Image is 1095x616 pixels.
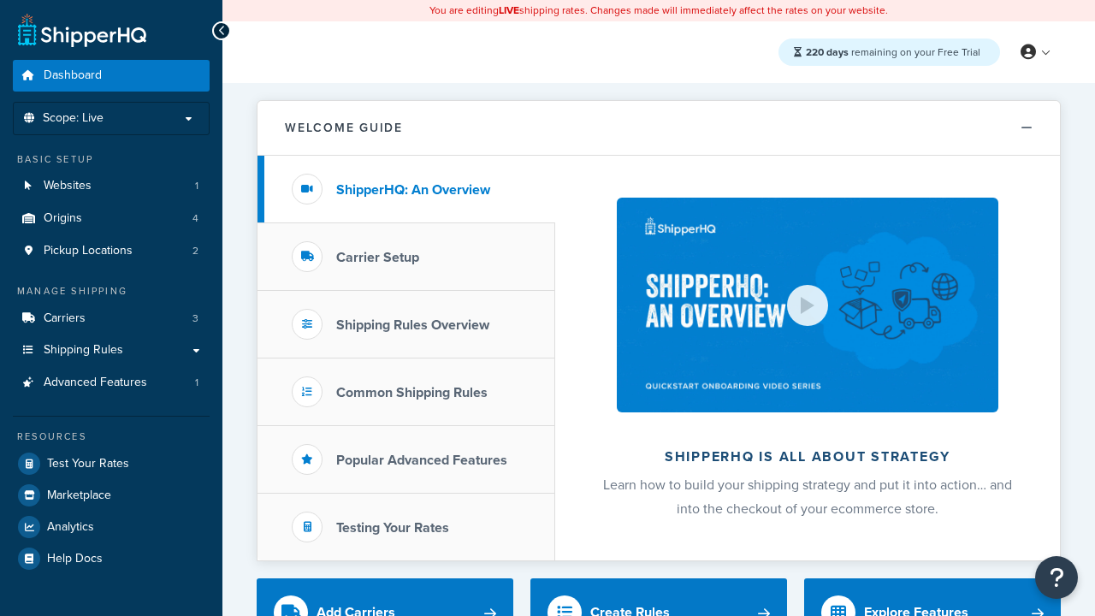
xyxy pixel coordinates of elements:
[336,250,419,265] h3: Carrier Setup
[13,284,210,299] div: Manage Shipping
[806,44,980,60] span: remaining on your Free Trial
[13,203,210,234] a: Origins4
[13,448,210,479] a: Test Your Rates
[617,198,998,412] img: ShipperHQ is all about strategy
[13,480,210,511] a: Marketplace
[336,453,507,468] h3: Popular Advanced Features
[13,235,210,267] a: Pickup Locations2
[47,552,103,566] span: Help Docs
[44,376,147,390] span: Advanced Features
[13,170,210,202] a: Websites1
[195,179,198,193] span: 1
[47,520,94,535] span: Analytics
[285,121,403,134] h2: Welcome Guide
[603,475,1012,518] span: Learn how to build your shipping strategy and put it into action… and into the checkout of your e...
[44,343,123,358] span: Shipping Rules
[336,182,490,198] h3: ShipperHQ: An Overview
[192,211,198,226] span: 4
[601,449,1015,465] h2: ShipperHQ is all about strategy
[13,303,210,335] li: Carriers
[192,244,198,258] span: 2
[44,244,133,258] span: Pickup Locations
[47,489,111,503] span: Marketplace
[192,311,198,326] span: 3
[13,429,210,444] div: Resources
[13,60,210,92] a: Dashboard
[336,385,488,400] h3: Common Shipping Rules
[336,317,489,333] h3: Shipping Rules Overview
[195,376,198,390] span: 1
[257,101,1060,156] button: Welcome Guide
[44,211,82,226] span: Origins
[13,367,210,399] a: Advanced Features1
[806,44,849,60] strong: 220 days
[1035,556,1078,599] button: Open Resource Center
[47,457,129,471] span: Test Your Rates
[13,512,210,542] a: Analytics
[13,170,210,202] li: Websites
[13,235,210,267] li: Pickup Locations
[13,152,210,167] div: Basic Setup
[43,111,104,126] span: Scope: Live
[44,179,92,193] span: Websites
[13,367,210,399] li: Advanced Features
[44,68,102,83] span: Dashboard
[13,335,210,366] a: Shipping Rules
[13,303,210,335] a: Carriers3
[499,3,519,18] b: LIVE
[13,203,210,234] li: Origins
[336,520,449,536] h3: Testing Your Rates
[13,543,210,574] a: Help Docs
[44,311,86,326] span: Carriers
